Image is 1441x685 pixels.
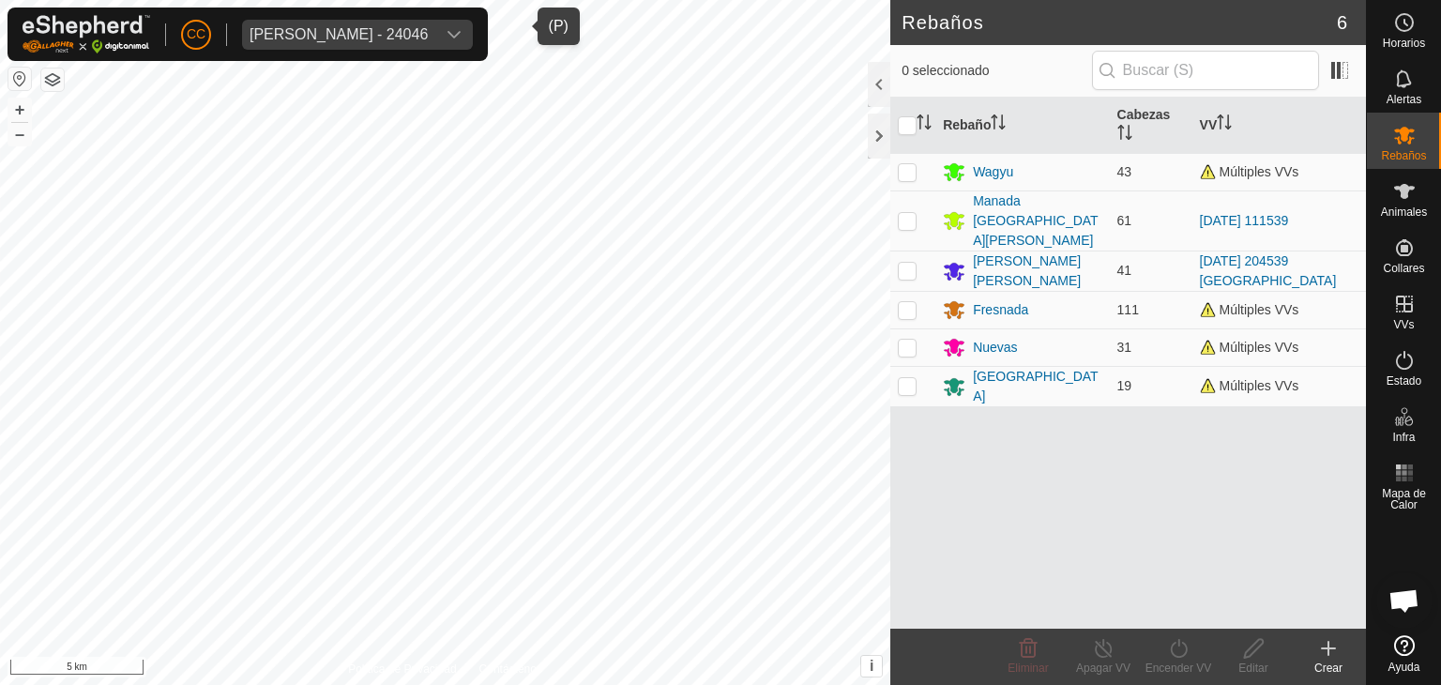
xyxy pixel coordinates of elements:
[1008,662,1048,675] span: Eliminar
[1387,375,1421,387] span: Estado
[973,162,1013,182] div: Wagyu
[8,123,31,145] button: –
[8,99,31,121] button: +
[870,658,873,674] span: i
[1200,302,1299,317] span: Múltiples VVs
[1337,8,1347,37] span: 6
[1092,51,1319,90] input: Buscar (S)
[1376,572,1433,629] div: Chat abierto
[1117,263,1132,278] span: 41
[973,367,1101,406] div: [GEOGRAPHIC_DATA]
[1117,213,1132,228] span: 61
[1141,660,1216,677] div: Encender VV
[1383,263,1424,274] span: Collares
[1217,117,1232,132] p-sorticon: Activar para ordenar
[1291,660,1366,677] div: Crear
[1381,206,1427,218] span: Animales
[902,61,1091,81] span: 0 seleccionado
[935,98,1109,154] th: Rebaño
[1388,662,1420,673] span: Ayuda
[1117,302,1139,317] span: 111
[973,251,1101,291] div: [PERSON_NAME] [PERSON_NAME]
[1200,164,1299,179] span: Múltiples VVs
[973,300,1028,320] div: Fresnada
[1387,94,1421,105] span: Alertas
[250,27,428,42] div: [PERSON_NAME] - 24046
[1117,340,1132,355] span: 31
[1117,164,1132,179] span: 43
[23,15,150,53] img: Logo Gallagher
[973,338,1017,358] div: Nuevas
[1066,660,1141,677] div: Apagar VV
[479,661,542,677] a: Contáctenos
[1393,319,1414,330] span: VVs
[917,117,932,132] p-sorticon: Activar para ordenar
[1392,432,1415,443] span: Infra
[1216,660,1291,677] div: Editar
[1110,98,1192,154] th: Cabezas
[1117,128,1132,143] p-sorticon: Activar para ordenar
[1200,378,1299,393] span: Múltiples VVs
[1192,98,1366,154] th: VV
[242,20,435,50] span: Melquiades Almagro Garcia - 24046
[1200,213,1289,228] a: [DATE] 111539
[41,68,64,91] button: Capas del Mapa
[1383,38,1425,49] span: Horarios
[8,68,31,90] button: Restablecer Mapa
[187,24,205,44] span: CC
[991,117,1006,132] p-sorticon: Activar para ordenar
[435,20,473,50] div: dropdown trigger
[348,661,456,677] a: Política de Privacidad
[1200,340,1299,355] span: Múltiples VVs
[861,656,882,677] button: i
[1372,488,1436,510] span: Mapa de Calor
[973,191,1101,251] div: Manada [GEOGRAPHIC_DATA][PERSON_NAME]
[1381,150,1426,161] span: Rebaños
[1200,253,1337,288] a: [DATE] 204539 [GEOGRAPHIC_DATA]
[902,11,1337,34] h2: Rebaños
[1367,628,1441,680] a: Ayuda
[1117,378,1132,393] span: 19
